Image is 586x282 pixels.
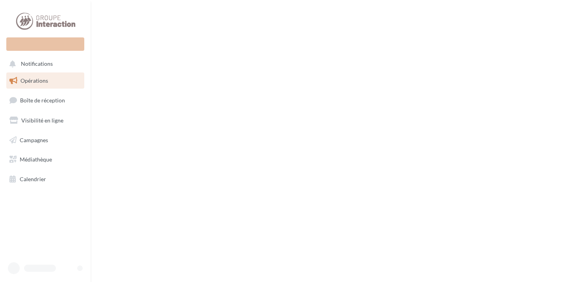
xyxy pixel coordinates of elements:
[5,72,86,89] a: Opérations
[21,61,53,67] span: Notifications
[5,92,86,109] a: Boîte de réception
[20,77,48,84] span: Opérations
[5,112,86,129] a: Visibilité en ligne
[6,37,84,51] div: Nouvelle campagne
[20,97,65,104] span: Boîte de réception
[5,151,86,168] a: Médiathèque
[20,136,48,143] span: Campagnes
[5,132,86,148] a: Campagnes
[20,176,46,182] span: Calendrier
[5,171,86,187] a: Calendrier
[21,117,63,124] span: Visibilité en ligne
[20,156,52,163] span: Médiathèque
